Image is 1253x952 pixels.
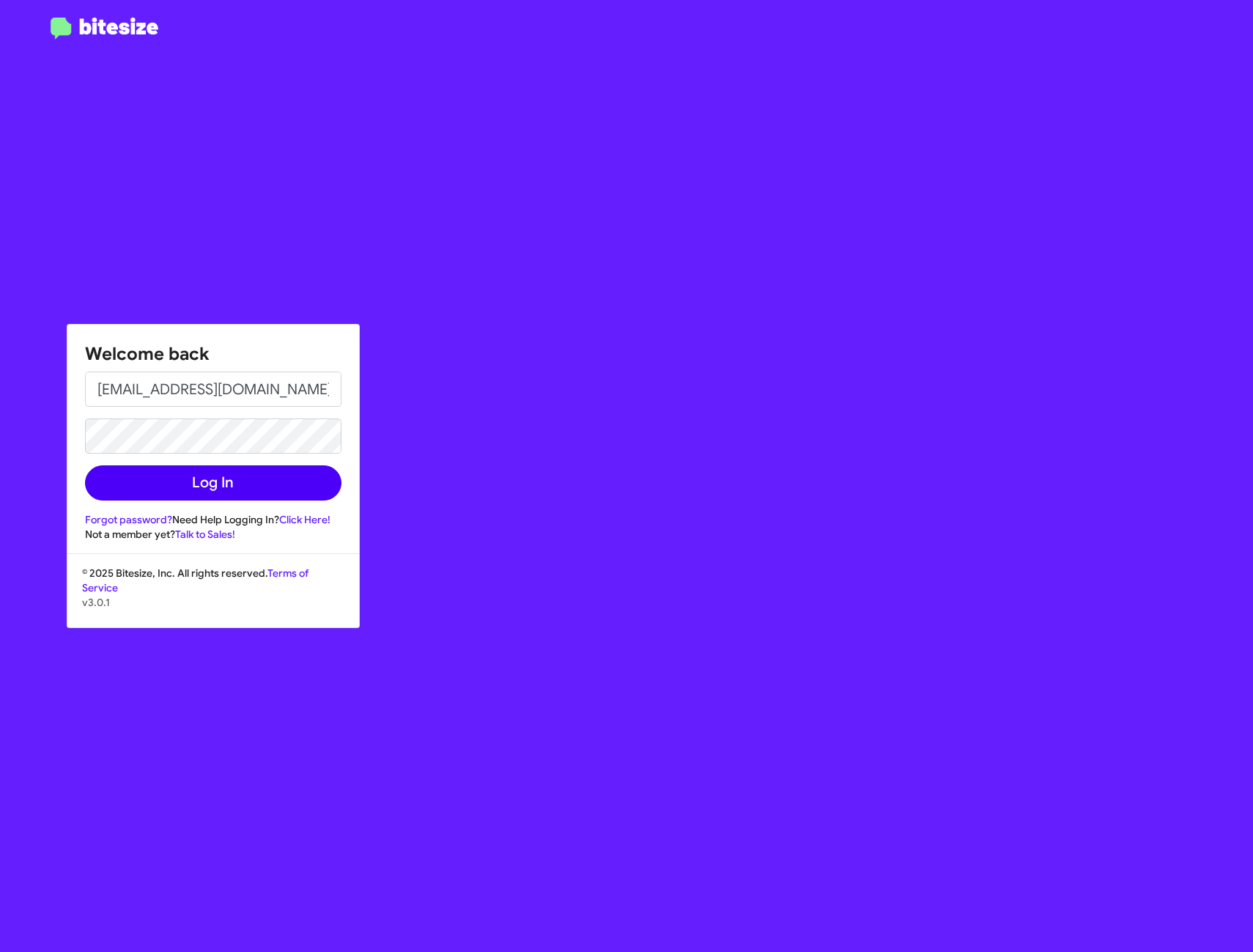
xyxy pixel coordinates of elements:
a: Click Here! [279,513,330,526]
p: v3.0.1 [82,595,344,610]
a: Talk to Sales! [175,528,235,541]
button: Log In [85,465,341,501]
div: Not a member yet? [85,527,341,542]
div: Need Help Logging In? [85,512,341,527]
h1: Welcome back [85,342,341,366]
a: Forgot password? [85,513,172,526]
a: Terms of Service [82,567,308,594]
div: © 2025 Bitesize, Inc. All rights reserved. [67,566,359,627]
input: Email address [85,372,341,407]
